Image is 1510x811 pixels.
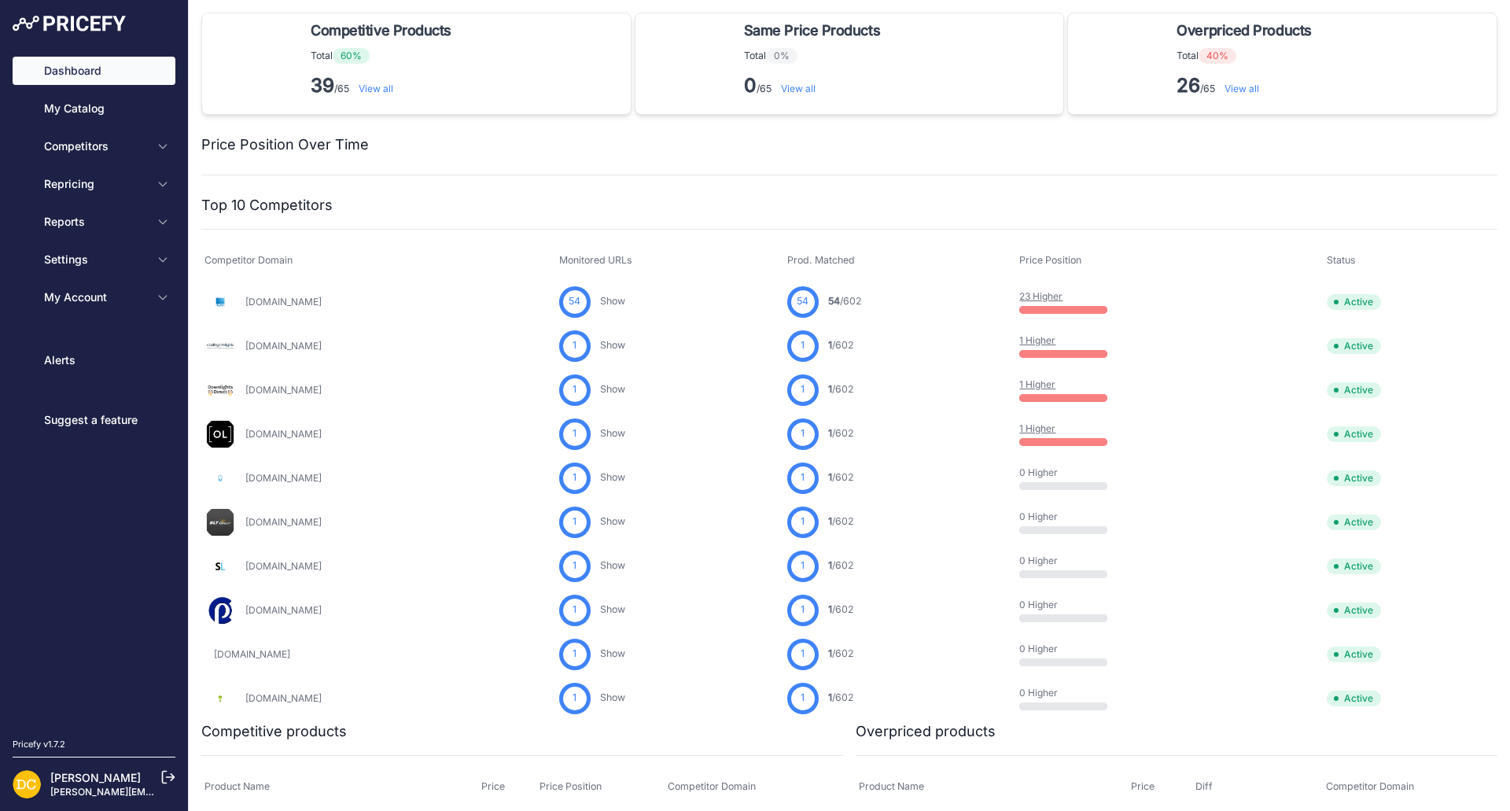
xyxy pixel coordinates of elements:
[573,426,576,441] span: 1
[13,170,175,198] button: Repricing
[359,83,393,94] a: View all
[245,560,322,572] a: [DOMAIN_NAME]
[50,771,141,784] a: [PERSON_NAME]
[744,48,886,64] p: Total
[245,428,322,440] a: [DOMAIN_NAME]
[828,691,832,703] span: 1
[1327,514,1381,530] span: Active
[1019,378,1055,390] a: 1 Higher
[797,294,808,309] span: 54
[1177,73,1317,98] p: /65
[540,780,602,792] span: Price Position
[600,691,625,703] a: Show
[1019,599,1120,611] p: 0 Higher
[1327,294,1381,310] span: Active
[44,176,147,192] span: Repricing
[201,134,369,156] h2: Price Position Over Time
[828,295,862,307] a: 54/602
[13,132,175,160] button: Competitors
[1327,647,1381,662] span: Active
[828,647,854,659] a: 1/602
[13,406,175,434] a: Suggest a feature
[44,289,147,305] span: My Account
[600,383,625,395] a: Show
[1177,20,1311,42] span: Overpriced Products
[1019,555,1120,567] p: 0 Higher
[311,73,458,98] p: /65
[828,515,854,527] a: 1/602
[311,48,458,64] p: Total
[1019,422,1055,434] a: 1 Higher
[13,245,175,274] button: Settings
[13,208,175,236] button: Reports
[573,514,576,529] span: 1
[668,780,756,792] span: Competitor Domain
[1177,74,1200,97] strong: 26
[828,427,832,439] span: 1
[50,786,293,798] a: [PERSON_NAME][EMAIL_ADDRESS][DOMAIN_NAME]
[311,74,334,97] strong: 39
[1327,558,1381,574] span: Active
[801,514,805,529] span: 1
[573,382,576,397] span: 1
[13,57,175,719] nav: Sidebar
[1326,780,1414,792] span: Competitor Domain
[828,427,854,439] a: 1/602
[245,340,322,352] a: [DOMAIN_NAME]
[1327,426,1381,442] span: Active
[573,558,576,573] span: 1
[801,603,805,617] span: 1
[828,603,832,615] span: 1
[828,559,832,571] span: 1
[201,194,333,216] h2: Top 10 Competitors
[801,647,805,662] span: 1
[744,74,757,97] strong: 0
[600,471,625,483] a: Show
[1019,511,1120,523] p: 0 Higher
[801,470,805,485] span: 1
[245,516,322,528] a: [DOMAIN_NAME]
[1019,290,1063,302] a: 23 Higher
[828,471,854,483] a: 1/602
[13,346,175,374] a: Alerts
[13,738,65,751] div: Pricefy v1.7.2
[801,558,805,573] span: 1
[600,427,625,439] a: Show
[13,283,175,311] button: My Account
[44,252,147,267] span: Settings
[245,604,322,616] a: [DOMAIN_NAME]
[245,692,322,704] a: [DOMAIN_NAME]
[201,721,347,743] h2: Competitive products
[1131,780,1155,792] span: Price
[787,254,855,266] span: Prod. Matched
[569,294,580,309] span: 54
[828,559,854,571] a: 1/602
[828,383,854,395] a: 1/602
[13,94,175,123] a: My Catalog
[1019,466,1120,479] p: 0 Higher
[801,338,805,353] span: 1
[44,138,147,154] span: Competitors
[781,83,816,94] a: View all
[1019,254,1081,266] span: Price Position
[801,426,805,441] span: 1
[214,648,290,660] a: [DOMAIN_NAME]
[828,383,832,395] span: 1
[828,339,832,351] span: 1
[573,470,576,485] span: 1
[828,691,854,703] a: 1/602
[311,20,451,42] span: Competitive Products
[245,384,322,396] a: [DOMAIN_NAME]
[600,559,625,571] a: Show
[1327,470,1381,486] span: Active
[1327,338,1381,354] span: Active
[828,603,854,615] a: 1/602
[559,254,632,266] span: Monitored URLs
[600,339,625,351] a: Show
[1019,643,1120,655] p: 0 Higher
[1019,687,1120,699] p: 0 Higher
[204,254,293,266] span: Competitor Domain
[801,382,805,397] span: 1
[744,20,880,42] span: Same Price Products
[801,691,805,706] span: 1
